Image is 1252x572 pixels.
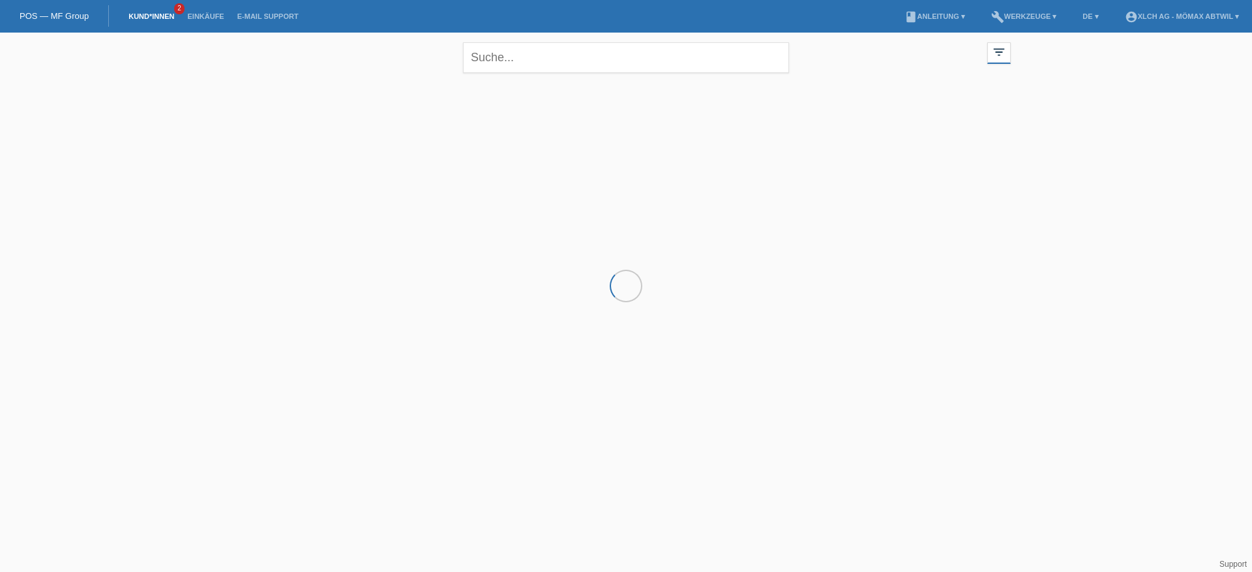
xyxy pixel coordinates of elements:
i: account_circle [1125,10,1138,23]
i: filter_list [992,45,1006,59]
a: Einkäufe [181,12,230,20]
a: Support [1219,560,1247,569]
a: POS — MF Group [20,11,89,21]
span: 2 [174,3,185,14]
a: account_circleXLCH AG - Mömax Abtwil ▾ [1118,12,1245,20]
a: Kund*innen [122,12,181,20]
i: book [904,10,917,23]
a: DE ▾ [1076,12,1105,20]
i: build [991,10,1004,23]
a: bookAnleitung ▾ [898,12,972,20]
a: buildWerkzeuge ▾ [985,12,1064,20]
input: Suche... [463,42,789,73]
a: E-Mail Support [231,12,305,20]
